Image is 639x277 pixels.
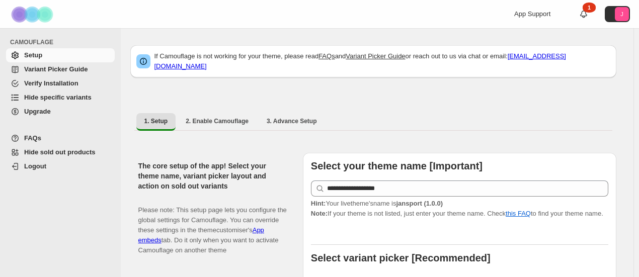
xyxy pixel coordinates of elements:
a: Verify Installation [6,76,115,90]
a: Logout [6,159,115,173]
b: Select variant picker [Recommended] [311,252,491,263]
span: Hide sold out products [24,148,96,156]
a: Upgrade [6,105,115,119]
a: Variant Picker Guide [346,52,405,60]
div: 1 [583,3,596,13]
span: Upgrade [24,108,51,115]
p: Please note: This setup page lets you configure the global settings for Camouflage. You can overr... [138,195,287,255]
span: Setup [24,51,42,59]
h2: The core setup of the app! Select your theme name, variant picker layout and action on sold out v... [138,161,287,191]
text: J [620,11,623,17]
span: Avatar with initials J [615,7,629,21]
span: 2. Enable Camouflage [186,117,249,125]
p: If Camouflage is not working for your theme, please read and or reach out to us via chat or email: [154,51,610,71]
a: FAQs [6,131,115,145]
span: App Support [514,10,550,18]
a: Hide specific variants [6,90,115,105]
img: Camouflage [8,1,58,28]
span: 1. Setup [144,117,168,125]
strong: jansport (1.0.0) [396,200,443,207]
a: Hide sold out products [6,145,115,159]
span: Verify Installation [24,79,78,87]
span: FAQs [24,134,41,142]
span: Logout [24,162,46,170]
a: 1 [579,9,589,19]
a: Variant Picker Guide [6,62,115,76]
p: If your theme is not listed, just enter your theme name. Check to find your theme name. [311,199,608,219]
button: Avatar with initials J [605,6,630,22]
a: this FAQ [506,210,531,217]
strong: Note: [311,210,328,217]
span: 3. Advance Setup [267,117,317,125]
a: Setup [6,48,115,62]
span: Variant Picker Guide [24,65,88,73]
b: Select your theme name [Important] [311,160,483,171]
span: Your live theme's name is [311,200,443,207]
span: CAMOUFLAGE [10,38,116,46]
span: Hide specific variants [24,94,92,101]
strong: Hint: [311,200,326,207]
a: FAQs [318,52,335,60]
